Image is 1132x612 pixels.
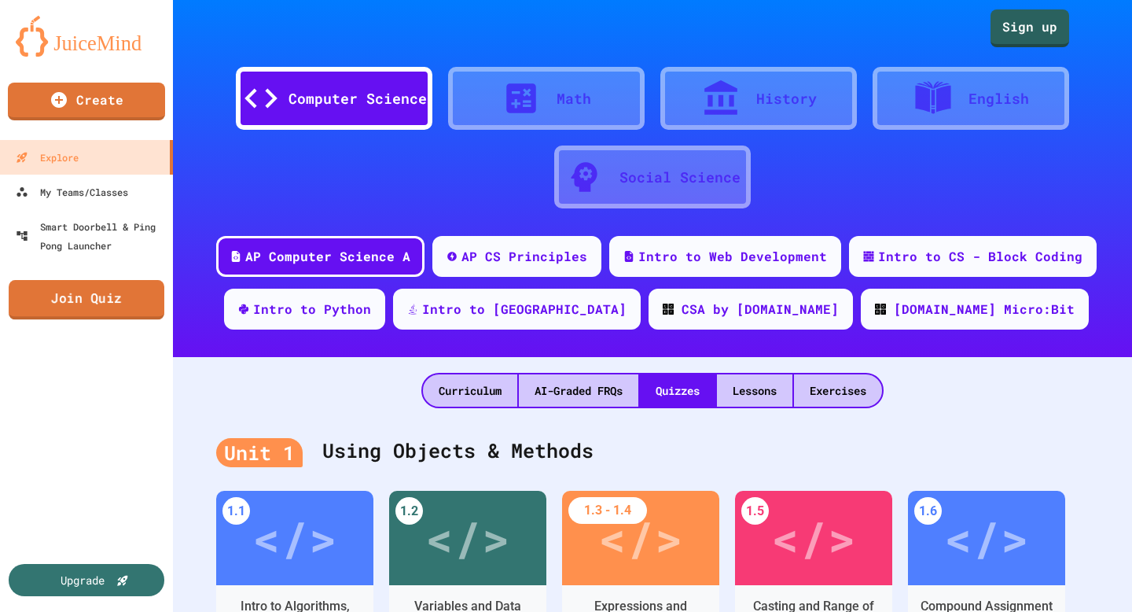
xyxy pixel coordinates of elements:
div: </> [944,503,1029,573]
div: History [756,88,817,109]
div: </> [598,503,683,573]
div: Intro to CS - Block Coding [878,247,1082,266]
div: [DOMAIN_NAME] Micro:Bit [894,300,1075,319]
div: CSA by [DOMAIN_NAME] [682,300,839,319]
div: </> [425,503,510,573]
div: English [968,88,1029,109]
div: AP Computer Science A [245,247,410,266]
div: </> [252,503,337,573]
div: Using Objects & Methods [216,420,1089,483]
div: Intro to Python [253,300,371,319]
div: Smart Doorbell & Ping Pong Launcher [16,217,167,255]
img: CODE_logo_RGB.png [875,304,886,315]
div: AP CS Principles [461,247,587,266]
div: </> [771,503,856,573]
div: My Teams/Classes [16,182,128,201]
div: Upgrade [61,572,105,588]
img: logo-orange.svg [16,16,157,57]
div: Math [557,88,591,109]
img: CODE_logo_RGB.png [663,304,674,315]
div: Social Science [619,167,741,188]
div: 1.2 [395,497,423,525]
div: 1.3 - 1.4 [568,497,647,524]
div: Intro to [GEOGRAPHIC_DATA] [422,300,627,319]
div: Unit 1 [216,438,303,468]
div: Curriculum [423,374,517,407]
div: 1.6 [914,497,942,525]
div: Computer Science [289,88,427,109]
a: Sign up [990,9,1069,47]
div: Lessons [717,374,792,407]
div: Exercises [794,374,882,407]
a: Join Quiz [9,280,164,319]
div: AI-Graded FRQs [519,374,638,407]
div: 1.1 [222,497,250,525]
div: Intro to Web Development [638,247,827,266]
div: Explore [16,148,79,167]
div: 1.5 [741,497,769,525]
a: Create [8,83,165,120]
div: Quizzes [640,374,715,407]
